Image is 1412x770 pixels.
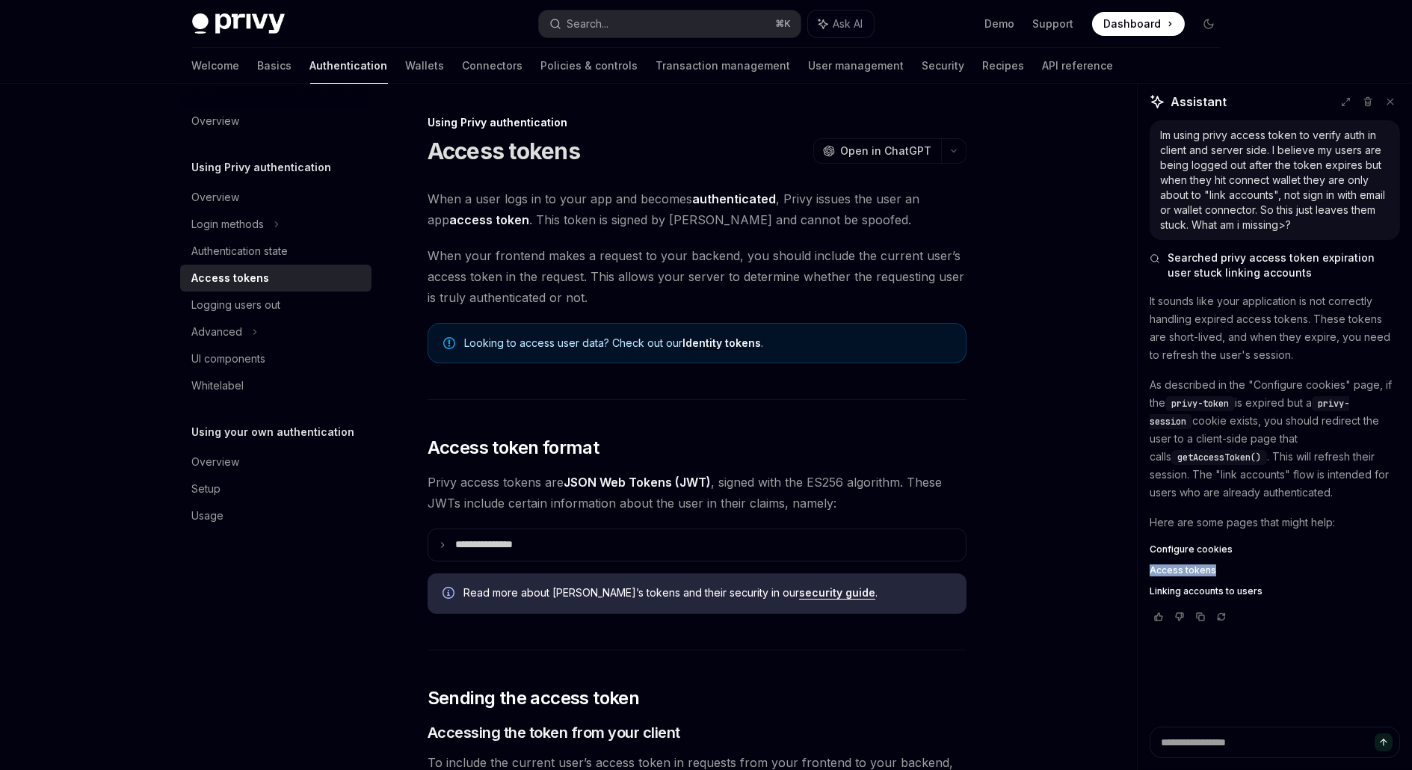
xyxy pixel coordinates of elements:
a: API reference [1043,48,1114,84]
a: Access tokens [1150,564,1400,576]
h5: Using Privy authentication [192,158,332,176]
a: Policies & controls [541,48,638,84]
a: Overview [180,108,372,135]
span: Access tokens [1150,564,1216,576]
svg: Note [443,337,455,349]
a: User management [809,48,904,84]
button: Send message [1375,733,1393,751]
div: Authentication state [192,242,289,260]
a: Logging users out [180,292,372,318]
a: Security [922,48,965,84]
span: privy-session [1150,398,1349,428]
span: Read more about [PERSON_NAME]’s tokens and their security in our . [463,585,952,600]
button: Open in ChatGPT [813,138,941,164]
a: Wallets [406,48,445,84]
strong: authenticated [692,191,776,206]
div: Overview [192,188,240,206]
strong: access token [449,212,529,227]
div: Access tokens [192,269,270,287]
a: Whitelabel [180,372,372,399]
a: Overview [180,184,372,211]
button: Toggle dark mode [1197,12,1221,36]
div: Using Privy authentication [428,115,966,130]
a: Setup [180,475,372,502]
span: Accessing the token from your client [428,722,680,743]
a: Welcome [192,48,240,84]
div: Usage [192,507,224,525]
h1: Access tokens [428,138,580,164]
a: Support [1033,16,1074,31]
a: Identity tokens [682,336,761,350]
div: UI components [192,350,266,368]
span: Looking to access user data? Check out our . [464,336,951,351]
a: Access tokens [180,265,372,292]
span: privy-token [1171,398,1229,410]
span: Access token format [428,436,599,460]
div: Overview [192,453,240,471]
span: When your frontend makes a request to your backend, you should include the current user’s access ... [428,245,966,308]
a: Overview [180,449,372,475]
a: Recipes [983,48,1025,84]
div: Logging users out [192,296,281,314]
div: Advanced [192,323,243,341]
span: When a user logs in to your app and becomes , Privy issues the user an app . This token is signed... [428,188,966,230]
div: Search... [567,15,609,33]
img: dark logo [192,13,285,34]
a: Transaction management [656,48,791,84]
a: JSON Web Tokens (JWT) [564,475,711,490]
p: It sounds like your application is not correctly handling expired access tokens. These tokens are... [1150,292,1400,364]
span: Sending the access token [428,686,640,710]
div: Im using privy access token to verify auth in client and server side. I believe my users are bein... [1160,128,1390,232]
span: Open in ChatGPT [841,144,932,158]
p: Here are some pages that might help: [1150,514,1400,532]
a: Usage [180,502,372,529]
a: Linking accounts to users [1150,585,1400,597]
div: Whitelabel [192,377,244,395]
button: Search...⌘K [539,10,801,37]
a: security guide [799,586,875,600]
svg: Info [443,587,457,602]
p: As described in the "Configure cookies" page, if the is expired but a cookie exists, you should r... [1150,376,1400,502]
span: Configure cookies [1150,543,1233,555]
span: Ask AI [833,16,863,31]
span: Assistant [1171,93,1227,111]
a: Configure cookies [1150,543,1400,555]
div: Overview [192,112,240,130]
a: Authentication state [180,238,372,265]
a: Dashboard [1092,12,1185,36]
a: UI components [180,345,372,372]
span: Searched privy access token expiration user stuck linking accounts [1168,250,1400,280]
a: Connectors [463,48,523,84]
div: Setup [192,480,221,498]
a: Demo [985,16,1015,31]
span: ⌘ K [776,18,792,30]
a: Basics [258,48,292,84]
a: Authentication [310,48,388,84]
span: Privy access tokens are , signed with the ES256 algorithm. These JWTs include certain information... [428,472,966,514]
span: Linking accounts to users [1150,585,1263,597]
span: Dashboard [1104,16,1162,31]
span: getAccessToken() [1177,452,1261,463]
div: Login methods [192,215,265,233]
button: Searched privy access token expiration user stuck linking accounts [1150,250,1400,280]
h5: Using your own authentication [192,423,355,441]
button: Ask AI [808,10,874,37]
